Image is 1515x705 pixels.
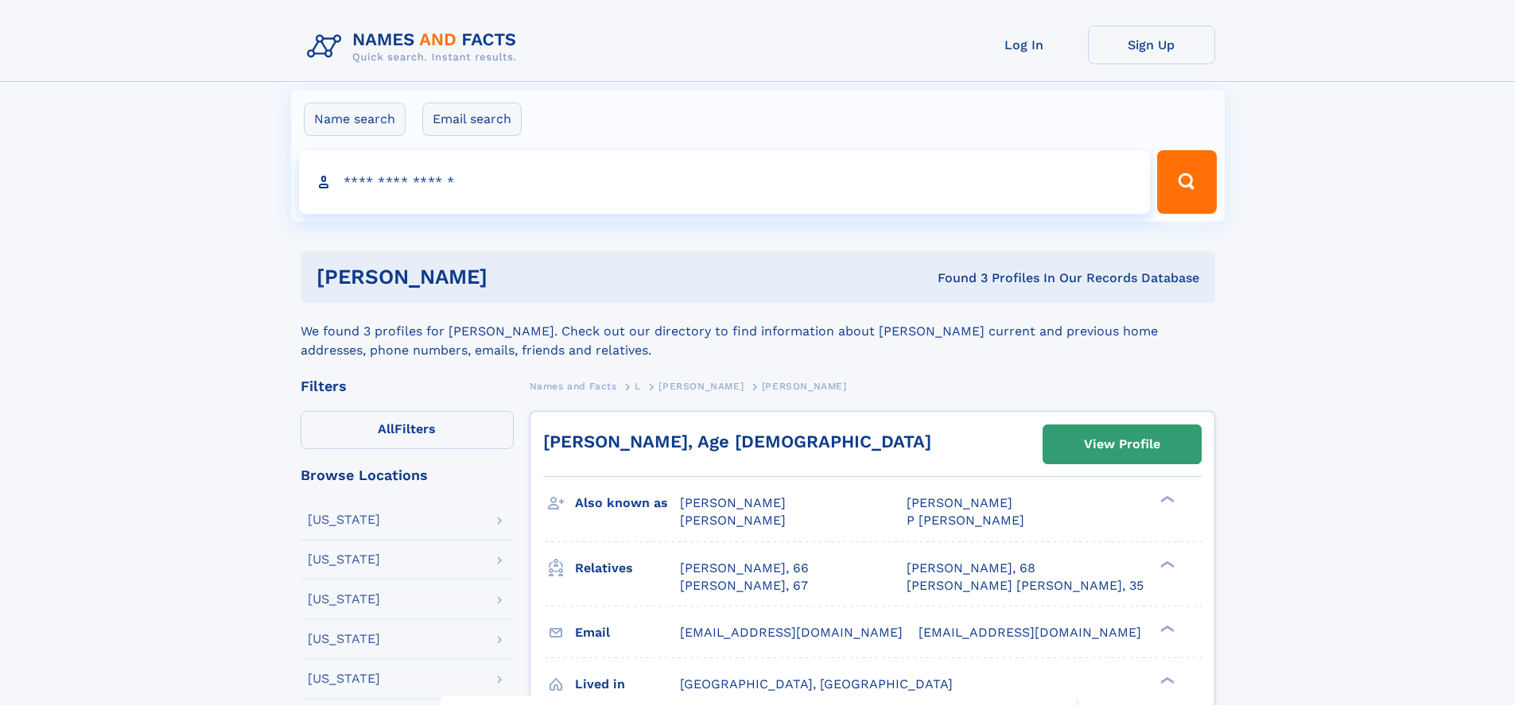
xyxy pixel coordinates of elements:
label: Name search [304,103,406,136]
span: P [PERSON_NAME] [907,513,1024,528]
span: All [378,421,394,436]
a: L [635,376,641,396]
button: Search Button [1157,150,1216,214]
span: [PERSON_NAME] [680,513,786,528]
a: View Profile [1043,425,1201,463]
div: [US_STATE] [308,593,380,606]
span: L [635,381,641,392]
span: [PERSON_NAME] [680,495,786,510]
div: [US_STATE] [308,633,380,645]
h3: Relatives [575,555,680,582]
a: Log In [961,25,1088,64]
div: Filters [301,379,514,393]
a: Names and Facts [530,376,617,396]
a: [PERSON_NAME] [658,376,744,396]
div: View Profile [1084,426,1160,463]
span: [PERSON_NAME] [762,381,847,392]
label: Email search [422,103,522,136]
div: Found 3 Profiles In Our Records Database [713,269,1199,287]
a: [PERSON_NAME], 68 [907,560,1035,577]
span: [EMAIL_ADDRESS][DOMAIN_NAME] [919,625,1141,640]
div: [US_STATE] [308,553,380,566]
a: [PERSON_NAME], 66 [680,560,809,577]
h3: Lived in [575,671,680,698]
span: [PERSON_NAME] [658,381,744,392]
div: [US_STATE] [308,672,380,685]
div: ❯ [1156,494,1175,505]
h3: Also known as [575,490,680,517]
input: search input [299,150,1151,214]
div: We found 3 profiles for [PERSON_NAME]. Check out our directory to find information about [PERSON_... [301,303,1215,360]
span: [GEOGRAPHIC_DATA], [GEOGRAPHIC_DATA] [680,676,953,691]
div: ❯ [1156,675,1175,685]
div: Browse Locations [301,468,514,482]
h3: Email [575,619,680,646]
div: ❯ [1156,623,1175,633]
span: [EMAIL_ADDRESS][DOMAIN_NAME] [680,625,903,640]
a: [PERSON_NAME], 67 [680,577,808,595]
img: Logo Names and Facts [301,25,530,68]
div: ❯ [1156,559,1175,569]
a: Sign Up [1088,25,1215,64]
h1: [PERSON_NAME] [317,267,713,287]
label: Filters [301,411,514,449]
a: [PERSON_NAME], Age [DEMOGRAPHIC_DATA] [543,432,931,451]
div: [US_STATE] [308,513,380,526]
a: [PERSON_NAME] [PERSON_NAME], 35 [907,577,1144,595]
span: [PERSON_NAME] [907,495,1012,510]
